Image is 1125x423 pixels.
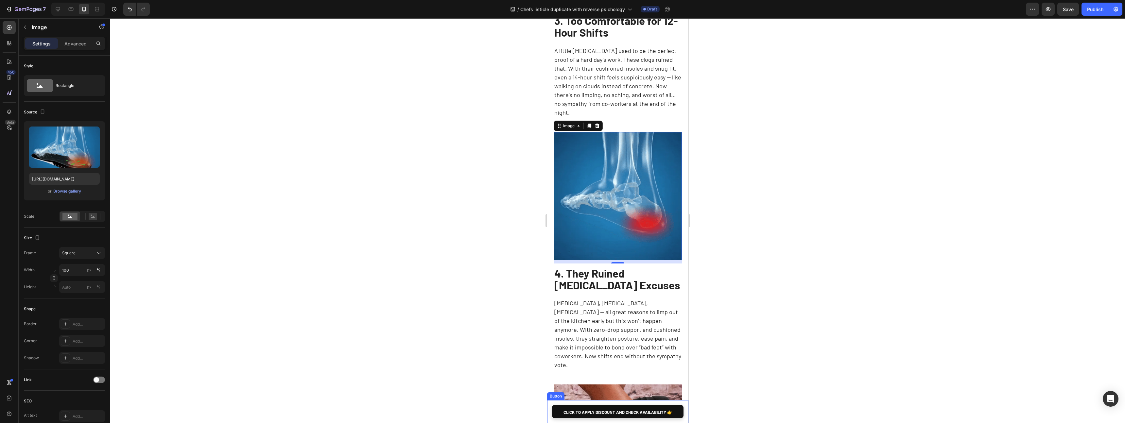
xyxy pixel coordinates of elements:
[96,267,100,273] div: %
[1087,6,1103,13] div: Publish
[1082,3,1109,16] button: Publish
[85,283,93,291] button: %
[24,267,35,273] label: Width
[43,5,46,13] p: 7
[7,280,134,351] p: [MEDICAL_DATA], [MEDICAL_DATA], [MEDICAL_DATA] — all great reasons to limp out of the kitchen ear...
[29,127,100,168] img: preview-image
[7,27,135,99] div: Rich Text Editor. Editing area: main
[547,18,688,423] iframe: Design area
[48,187,52,195] span: or
[7,248,135,274] div: Rich Text Editor. Editing area: main
[7,280,135,352] div: Rich Text Editor. Editing area: main
[73,414,103,419] div: Add...
[24,338,37,344] div: Corner
[7,28,134,99] p: A little [MEDICAL_DATA] used to be the perfect proof of a hard day’s work. These clogs ruined tha...
[24,321,37,327] div: Border
[24,234,41,243] div: Size
[24,306,36,312] div: Shape
[15,105,29,110] div: Image
[6,70,16,75] div: 450
[62,250,76,256] span: Square
[3,3,49,16] button: 7
[96,284,100,290] div: %
[95,266,102,274] button: px
[24,108,46,117] div: Source
[1063,7,1074,12] span: Save
[24,398,32,404] div: SEO
[24,413,37,418] div: Alt text
[517,6,519,13] span: /
[123,3,150,16] div: Undo/Redo
[85,266,93,274] button: %
[64,40,87,47] p: Advanced
[1103,391,1118,407] div: Open Intercom Messenger
[59,281,105,293] input: px%
[73,321,103,327] div: Add...
[24,63,33,69] div: Style
[59,264,105,276] input: px%
[7,114,135,242] img: gempages_529493087827788838-39e89d78-6a67-46b3-a910-4230087cc59c.webp
[24,250,36,256] label: Frame
[73,355,103,361] div: Add...
[87,284,92,290] div: px
[1057,3,1079,16] button: Save
[29,173,100,185] input: https://example.com/image.jpg
[24,377,32,383] div: Link
[520,6,625,13] span: Chefs listicle duplicate with reverse psichology
[24,213,34,219] div: Scale
[32,40,51,47] p: Settings
[73,338,103,344] div: Add...
[24,355,39,361] div: Shadow
[95,283,102,291] button: px
[24,284,36,290] label: Height
[56,78,95,93] div: Rectangle
[7,248,133,273] strong: 4. They Ruined [MEDICAL_DATA] Excuses
[59,247,105,259] button: Square
[5,120,16,125] div: Beta
[53,188,81,195] button: Browse gallery
[32,23,87,31] p: Image
[53,188,81,194] div: Browse gallery
[647,6,657,12] span: Draft
[87,267,92,273] div: px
